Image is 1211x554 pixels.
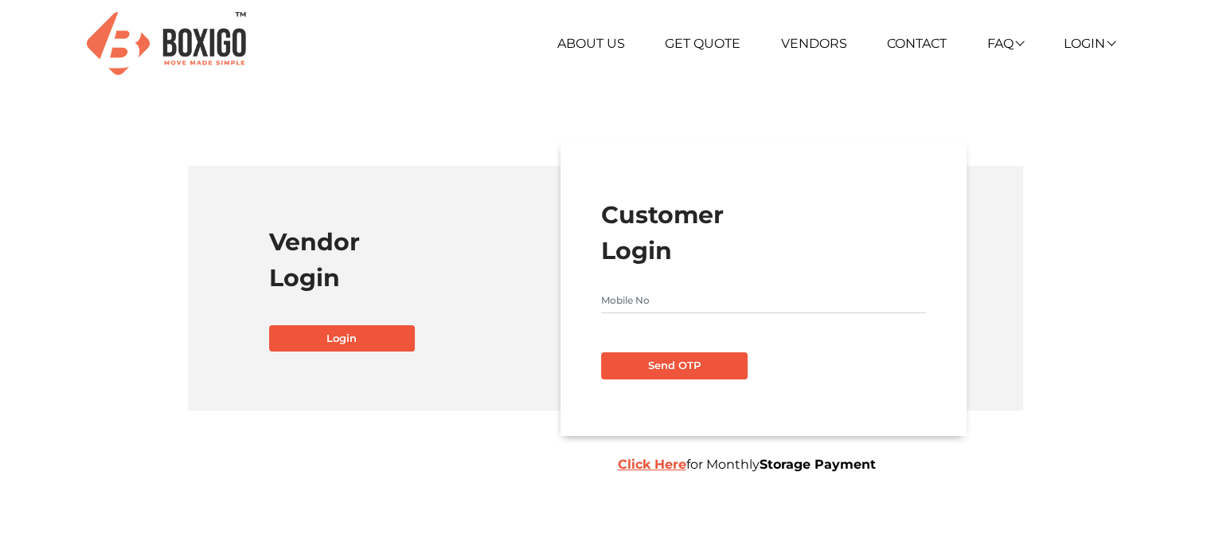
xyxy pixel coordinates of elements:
a: Click Here [618,457,686,472]
a: FAQ [987,36,1023,51]
a: Get Quote [665,36,740,51]
a: Contact [887,36,947,51]
a: About Us [557,36,625,51]
a: Login [1063,36,1114,51]
h1: Customer Login [601,197,926,269]
button: Send OTP [601,352,748,379]
a: Login [269,325,416,352]
a: Vendors [781,36,847,51]
b: Storage Payment [760,457,876,472]
div: for Monthly [606,455,1060,474]
h1: Vendor Login [269,224,594,296]
img: Boxigo [87,12,246,75]
input: Mobile No [601,288,926,313]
